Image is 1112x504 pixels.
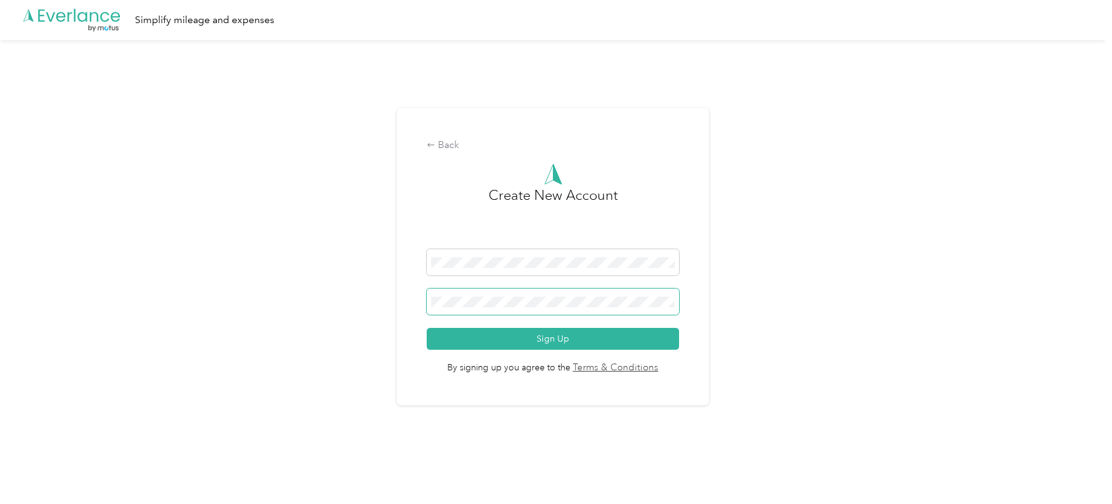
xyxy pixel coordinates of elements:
[570,361,658,375] a: Terms & Conditions
[427,138,678,153] div: Back
[1042,434,1112,504] iframe: Everlance-gr Chat Button Frame
[427,350,678,375] span: By signing up you agree to the
[135,12,274,28] div: Simplify mileage and expenses
[427,328,678,350] button: Sign Up
[489,185,618,249] h3: Create New Account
